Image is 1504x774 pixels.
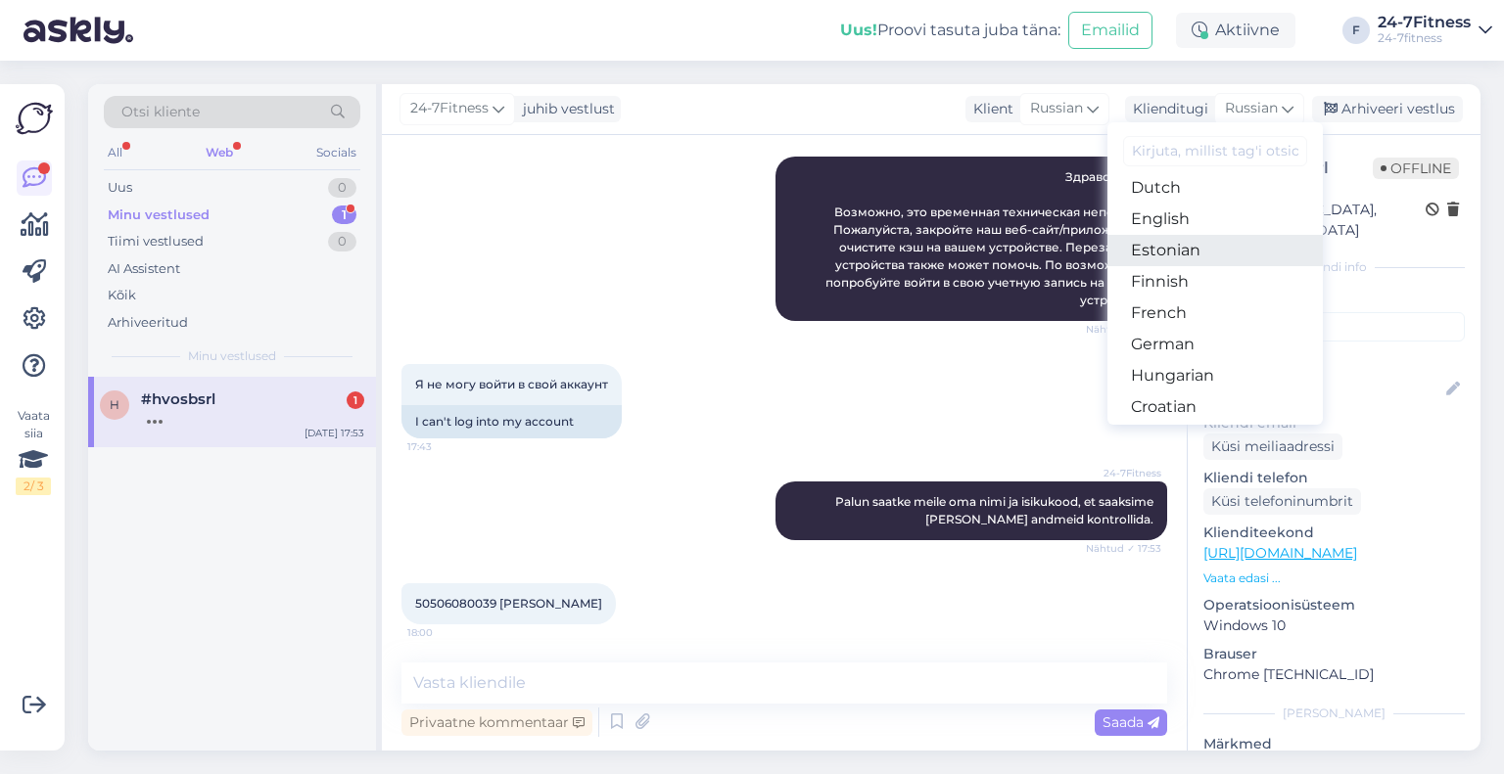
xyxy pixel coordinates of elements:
b: Uus! [840,21,877,39]
span: 18:00 [407,625,481,640]
div: Küsi meiliaadressi [1203,433,1342,460]
a: German [1107,329,1323,360]
span: 24-7Fitness [410,98,489,119]
div: Vaata siia [16,407,51,495]
div: Proovi tasuta juba täna: [840,19,1060,42]
div: [PERSON_NAME] [1203,705,1465,722]
div: 1 [347,391,364,409]
span: Nähtud ✓ 17:37 [1086,322,1161,337]
div: 1 [332,205,356,225]
input: Lisa nimi [1204,379,1442,400]
a: Croatian [1107,391,1323,423]
div: 2 / 3 [16,478,51,495]
span: Palun saatke meile oma nimi ja isikukood, et saaksime [PERSON_NAME] andmeid kontrollida. [835,494,1156,526]
div: Klienditugi [1125,99,1208,119]
div: Küsi telefoninumbrit [1203,488,1361,515]
span: Saada [1103,713,1159,731]
div: All [104,140,126,165]
div: Aktiivne [1176,13,1295,48]
div: Arhiveeri vestlus [1312,96,1463,122]
div: juhib vestlust [515,99,615,119]
a: [URL][DOMAIN_NAME] [1203,544,1357,562]
div: 24-7fitness [1378,30,1471,46]
span: 17:43 [407,439,481,454]
input: Lisa tag [1203,312,1465,341]
p: Klienditeekond [1203,523,1465,543]
div: Kliendi info [1203,258,1465,276]
span: 50506080039 [PERSON_NAME] [415,596,602,611]
p: Operatsioonisüsteem [1203,595,1465,615]
div: Minu vestlused [108,205,210,225]
p: Märkmed [1203,734,1465,754]
div: I can't log into my account [401,405,622,438]
p: Brauser [1203,644,1465,664]
div: 0 [328,232,356,251]
a: English [1107,204,1323,235]
div: Tiimi vestlused [108,232,204,251]
span: h [110,397,119,412]
div: 0 [328,178,356,198]
div: Uus [108,178,132,198]
a: Estonian [1107,235,1323,266]
a: 24-7Fitness24-7fitness [1378,15,1492,46]
span: Offline [1373,158,1459,179]
p: Vaata edasi ... [1203,569,1465,587]
div: Kõik [108,286,136,305]
span: 24-7Fitness [1088,466,1161,480]
a: Finnish [1107,266,1323,297]
p: Kliendi tag'id [1203,288,1465,308]
span: Minu vestlused [188,347,276,365]
span: Otsi kliente [121,102,200,122]
span: Russian [1030,98,1083,119]
div: Socials [312,140,360,165]
div: AI Assistent [108,259,180,279]
a: Hungarian [1107,360,1323,391]
a: Dutch [1107,172,1323,204]
p: Chrome [TECHNICAL_ID] [1203,664,1465,685]
span: Я не могу войти в свой аккаунт [415,377,608,391]
img: Askly Logo [16,100,53,137]
button: Emailid [1068,12,1152,49]
span: #hvosbsrl [141,390,215,408]
p: Kliendi telefon [1203,468,1465,488]
span: Nähtud ✓ 17:53 [1086,541,1161,556]
a: French [1107,297,1323,329]
div: [DATE] 17:53 [305,426,364,440]
p: Windows 10 [1203,615,1465,636]
div: Arhiveeritud [108,313,188,333]
input: Kirjuta, millist tag'i otsid [1123,136,1307,166]
div: Klient [965,99,1013,119]
div: Web [202,140,237,165]
div: 24-7Fitness [1378,15,1471,30]
p: Kliendi email [1203,413,1465,433]
div: F [1342,17,1370,44]
span: Russian [1225,98,1278,119]
p: Kliendi nimi [1203,349,1465,370]
div: Privaatne kommentaar [401,709,592,736]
